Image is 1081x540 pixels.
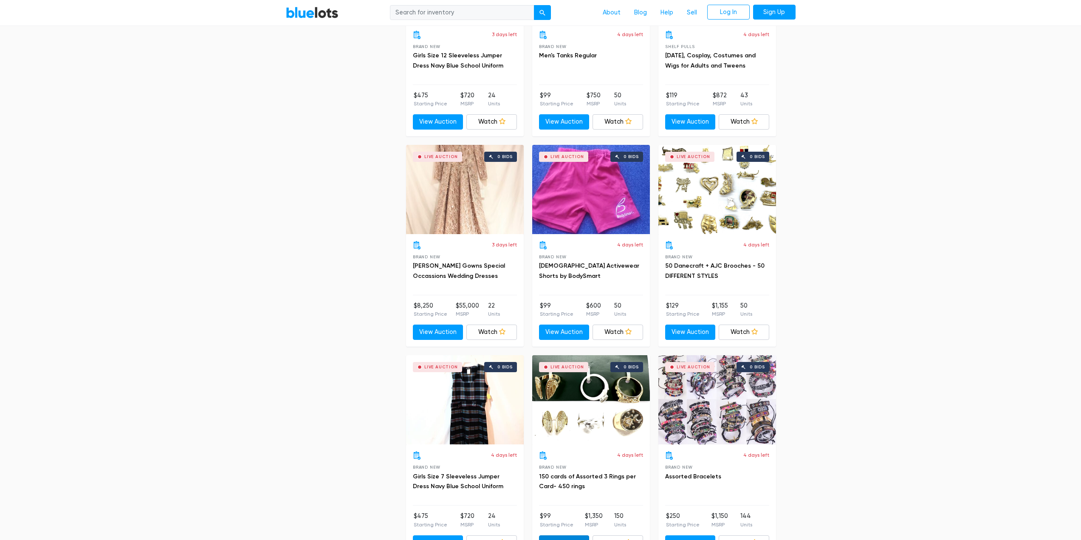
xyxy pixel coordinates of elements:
[414,521,447,529] p: Starting Price
[390,5,534,20] input: Search for inventory
[414,310,447,318] p: Starting Price
[497,365,513,369] div: 0 bids
[413,114,463,130] a: View Auction
[460,91,474,108] li: $720
[596,5,627,21] a: About
[492,241,517,249] p: 3 days left
[654,5,680,21] a: Help
[665,44,695,49] span: Shelf Pulls
[614,521,626,529] p: Units
[456,310,479,318] p: MSRP
[658,355,776,444] a: Live Auction 0 bids
[539,465,567,469] span: Brand New
[539,473,636,490] a: 150 cards of Assorted 3 Rings per Card- 450 rings
[750,365,765,369] div: 0 bids
[413,262,505,280] a: [PERSON_NAME] Gowns Special Occassions Wedding Dresses
[539,52,597,59] a: Men's Tanks Regular
[532,355,650,444] a: Live Auction 0 bids
[665,114,716,130] a: View Auction
[750,155,765,159] div: 0 bids
[753,5,796,20] a: Sign Up
[585,512,603,529] li: $1,350
[665,465,693,469] span: Brand New
[666,521,700,529] p: Starting Price
[593,114,643,130] a: Watch
[539,114,590,130] a: View Auction
[617,241,643,249] p: 4 days left
[740,91,752,108] li: 43
[550,365,584,369] div: Live Auction
[740,512,752,529] li: 144
[624,155,639,159] div: 0 bids
[540,91,573,108] li: $99
[488,521,500,529] p: Units
[624,365,639,369] div: 0 bids
[585,521,603,529] p: MSRP
[460,100,474,107] p: MSRP
[406,145,524,234] a: Live Auction 0 bids
[712,310,728,318] p: MSRP
[491,451,517,459] p: 4 days left
[539,325,590,340] a: View Auction
[497,155,513,159] div: 0 bids
[492,31,517,38] p: 3 days left
[414,100,447,107] p: Starting Price
[665,473,721,480] a: Assorted Bracelets
[539,44,567,49] span: Brand New
[413,473,503,490] a: Girls Size 7 Sleeveless Jumper Dress Navy Blue School Uniform
[414,91,447,108] li: $475
[614,301,626,318] li: 50
[666,512,700,529] li: $250
[713,100,727,107] p: MSRP
[540,301,573,318] li: $99
[488,310,500,318] p: Units
[413,325,463,340] a: View Auction
[550,155,584,159] div: Live Auction
[665,254,693,259] span: Brand New
[532,145,650,234] a: Live Auction 0 bids
[614,100,626,107] p: Units
[586,301,601,318] li: $600
[540,521,573,529] p: Starting Price
[539,262,639,280] a: [DEMOGRAPHIC_DATA] Activewear Shorts by BodySmart
[488,512,500,529] li: 24
[677,365,710,369] div: Live Auction
[617,451,643,459] p: 4 days left
[414,512,447,529] li: $475
[488,301,500,318] li: 22
[719,325,769,340] a: Watch
[665,262,765,280] a: 50 Danecraft + AJC Brooches - 50 DIFFERENT STYLES
[413,254,440,259] span: Brand New
[713,91,727,108] li: $872
[740,310,752,318] p: Units
[740,301,752,318] li: 50
[719,114,769,130] a: Watch
[424,365,458,369] div: Live Auction
[413,44,440,49] span: Brand New
[614,512,626,529] li: 150
[460,521,474,529] p: MSRP
[460,512,474,529] li: $720
[740,521,752,529] p: Units
[540,310,573,318] p: Starting Price
[413,52,503,69] a: Girls Size 12 Sleeveless Jumper Dress Navy Blue School Uniform
[587,100,601,107] p: MSRP
[488,91,500,108] li: 24
[666,100,700,107] p: Starting Price
[414,301,447,318] li: $8,250
[540,100,573,107] p: Starting Price
[413,465,440,469] span: Brand New
[466,114,517,130] a: Watch
[740,100,752,107] p: Units
[743,31,769,38] p: 4 days left
[658,145,776,234] a: Live Auction 0 bids
[424,155,458,159] div: Live Auction
[666,310,700,318] p: Starting Price
[586,310,601,318] p: MSRP
[614,310,626,318] p: Units
[627,5,654,21] a: Blog
[666,301,700,318] li: $129
[711,521,728,529] p: MSRP
[587,91,601,108] li: $750
[707,5,750,20] a: Log In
